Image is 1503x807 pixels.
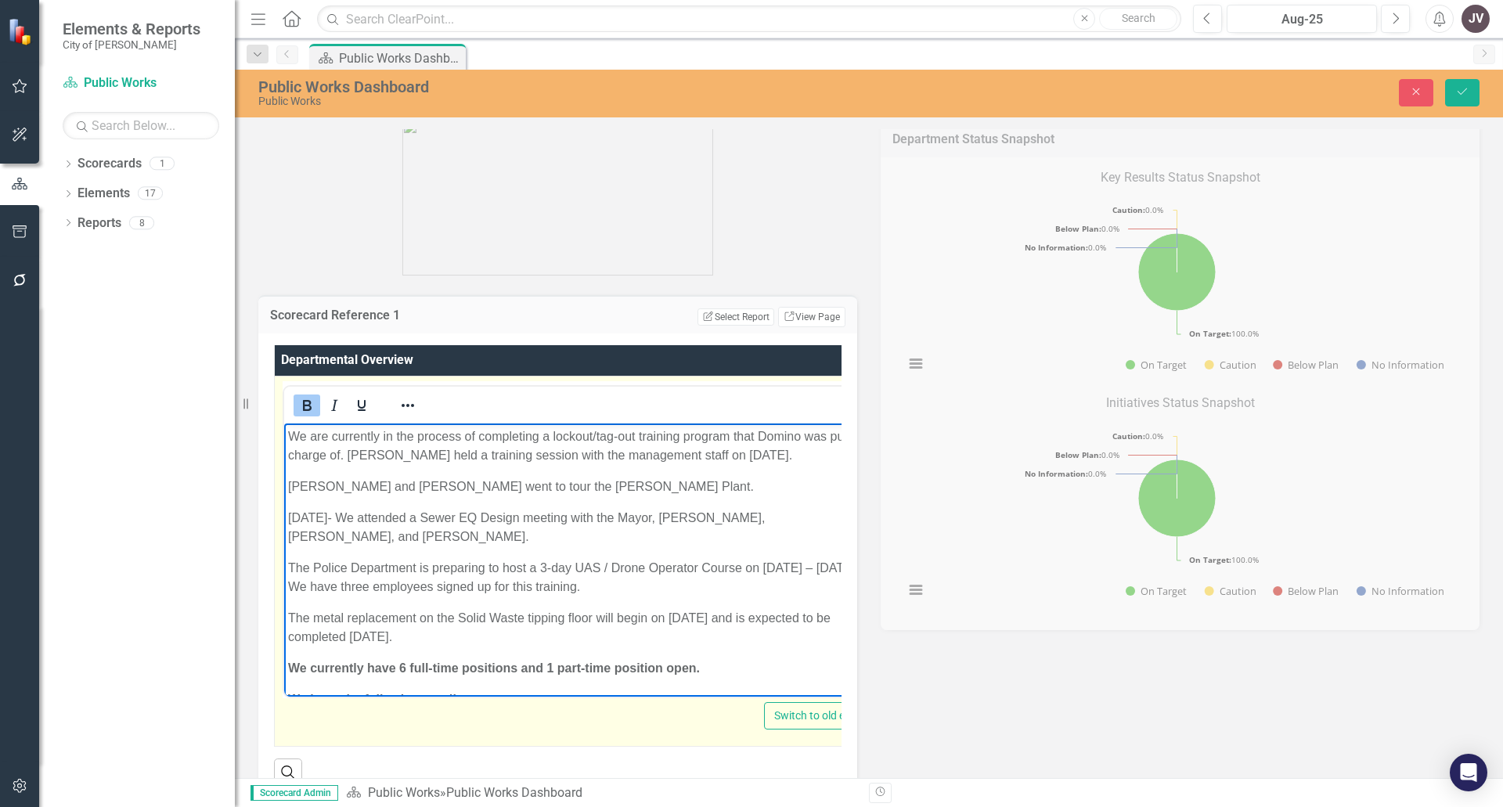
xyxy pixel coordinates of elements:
[270,308,539,322] h3: Scorecard Reference 1
[317,5,1181,33] input: Search ClearPoint...
[1450,754,1487,791] div: Open Intercom Messenger
[77,214,121,232] a: Reports
[395,394,421,416] button: Reveal or hide additional toolbar items
[250,785,338,801] span: Scorecard Admin
[1232,10,1371,29] div: Aug-25
[764,702,878,730] button: Switch to old editor
[77,185,130,203] a: Elements
[63,112,219,139] input: Search Below...
[368,785,440,800] a: Public Works
[446,785,582,800] div: Public Works Dashboard
[1227,5,1377,33] button: Aug-25
[258,95,943,107] div: Public Works
[258,78,943,95] div: Public Works Dashboard
[321,394,348,416] button: Italic
[63,38,200,51] small: City of [PERSON_NAME]
[697,308,773,326] button: Select Report
[8,18,35,45] img: ClearPoint Strategy
[346,784,857,802] div: »
[1122,12,1155,24] span: Search
[778,307,845,327] a: View Page
[63,74,219,92] a: Public Works
[4,269,192,283] strong: We have the following pending:
[348,394,375,416] button: Underline
[1462,5,1490,33] button: JV
[129,216,154,229] div: 8
[339,49,462,68] div: Public Works Dashboard
[150,157,175,171] div: 1
[294,394,320,416] button: Bold
[138,187,163,200] div: 17
[63,20,200,38] span: Elements & Reports
[284,423,876,697] iframe: Rich Text Area
[77,155,142,173] a: Scorecards
[1099,8,1177,30] button: Search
